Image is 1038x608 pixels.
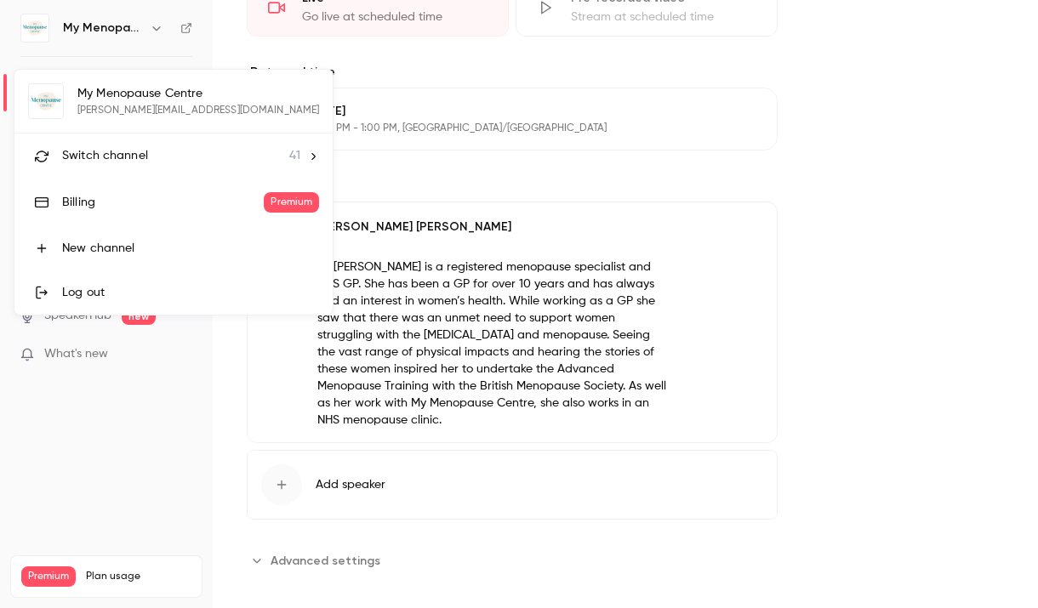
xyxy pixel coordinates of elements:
span: 41 [289,147,300,165]
span: Premium [264,192,319,213]
div: New channel [62,240,319,257]
span: Switch channel [62,147,148,165]
div: Billing [62,194,264,211]
div: Log out [62,284,319,301]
